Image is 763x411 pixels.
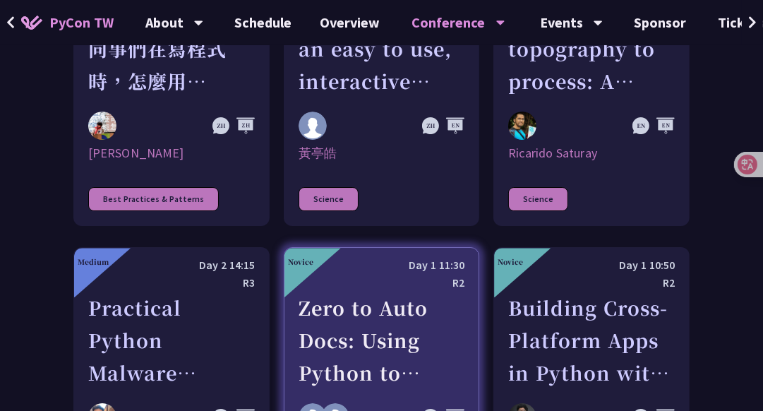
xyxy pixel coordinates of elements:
div: Day 1 10:50 [508,256,675,274]
div: Day 2 14:15 [88,256,255,274]
div: Medium [78,256,109,267]
div: R2 [299,274,465,292]
div: Best Practices & Patterns [88,187,219,211]
div: Building Cross-Platform Apps in Python with Flet [508,292,675,389]
div: Novice [498,256,523,267]
a: PyCon TW [7,5,128,40]
div: [PERSON_NAME] [88,145,255,162]
div: Science [508,187,568,211]
img: 黃亭皓 [299,112,327,140]
img: Keith Yang [88,112,116,140]
div: R2 [508,274,675,292]
div: Practical Python Malware Analysis [88,292,255,389]
div: Ricarido Saturay [508,145,675,162]
div: Science [299,187,359,211]
div: Novice [288,256,313,267]
div: Day 1 11:30 [299,256,465,274]
div: 黃亭皓 [299,145,465,162]
img: Home icon of PyCon TW 2025 [21,16,42,30]
span: PyCon TW [49,12,114,33]
img: Ricarido Saturay [508,112,536,140]
div: R3 [88,274,255,292]
div: Zero to Auto Docs: Using Python to Generate and Deploy Static Sites [299,292,465,389]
